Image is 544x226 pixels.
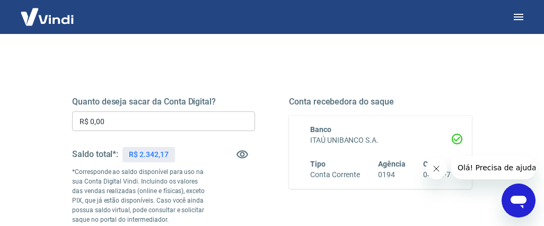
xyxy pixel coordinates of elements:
[72,149,118,160] h5: Saldo total*:
[378,160,406,168] span: Agência
[310,135,451,146] h6: ITAÚ UNIBANCO S.A.
[423,160,443,168] span: Conta
[310,169,360,180] h6: Conta Corrente
[310,125,331,134] span: Banco
[13,1,82,33] img: Vindi
[289,97,472,107] h5: Conta recebedora do saque
[72,167,209,224] p: *Corresponde ao saldo disponível para uso na sua Conta Digital Vindi. Incluindo os valores das ve...
[6,7,89,16] span: Olá! Precisa de ajuda?
[502,184,536,218] iframe: Botão para abrir a janela de mensagens
[310,160,326,168] span: Tipo
[378,169,406,180] h6: 0194
[426,158,447,179] iframe: Fechar mensagem
[423,169,451,180] h6: 04494-7
[451,156,536,179] iframe: Mensagem da empresa
[72,97,255,107] h5: Quanto deseja sacar da Conta Digital?
[129,149,168,160] p: R$ 2.342,17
